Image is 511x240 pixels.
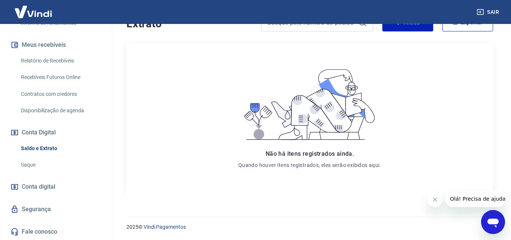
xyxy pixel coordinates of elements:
a: Contratos com credores [18,86,103,102]
a: Disponibilização de agenda [18,103,103,118]
button: Sair [475,5,502,19]
iframe: Mensagem da empresa [446,191,505,207]
a: Saque [18,157,103,173]
p: Quando houver itens registrados, eles serão exibidos aqui. [238,161,381,169]
button: Meus recebíveis [9,37,103,53]
span: Olá! Precisa de ajuda? [4,5,63,11]
button: Conta Digital [9,124,103,141]
a: Segurança [9,201,103,218]
img: Vindi [9,0,58,23]
a: Conta digital [9,179,103,195]
a: Recebíveis Futuros Online [18,70,103,85]
p: 2025 © [126,223,493,231]
span: Não há itens registrados ainda. [266,150,354,157]
iframe: Fechar mensagem [428,192,443,207]
a: Relatório de Recebíveis [18,53,103,69]
h4: Extrato [126,16,252,31]
a: Fale conosco [9,224,103,240]
iframe: Botão para abrir a janela de mensagens [481,210,505,234]
a: Vindi Pagamentos [144,224,186,230]
span: Conta digital [22,182,55,192]
a: Saldo e Extrato [18,141,103,156]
